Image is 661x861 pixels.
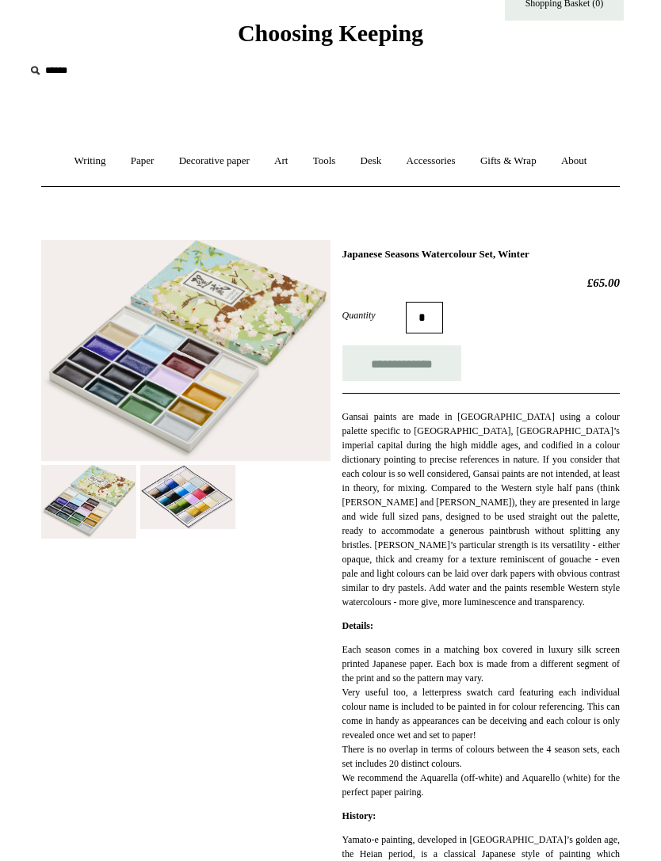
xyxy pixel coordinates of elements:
p: Gansai paints are made in [GEOGRAPHIC_DATA] using a colour palette specific to [GEOGRAPHIC_DATA],... [342,410,620,609]
h1: Japanese Seasons Watercolour Set, Winter [342,248,620,261]
img: Japanese Seasons Watercolour Set, Winter [41,465,136,538]
a: About [550,140,598,182]
a: Tools [302,140,347,182]
label: Quantity [342,308,406,322]
img: Japanese Seasons Watercolour Set, Winter [41,240,330,462]
strong: Details: [342,620,373,631]
img: Japanese Seasons Watercolour Set, Winter [140,465,235,529]
a: Decorative paper [168,140,261,182]
a: Choosing Keeping [238,32,423,44]
p: Each season comes in a matching box covered in luxury silk screen printed Japanese paper. Each bo... [342,642,620,799]
a: Writing [63,140,117,182]
span: Choosing Keeping [238,20,423,46]
a: Accessories [395,140,467,182]
a: Gifts & Wrap [469,140,548,182]
a: Art [263,140,299,182]
h2: £65.00 [342,276,620,290]
a: Desk [350,140,393,182]
a: Paper [120,140,166,182]
strong: History: [342,810,376,821]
